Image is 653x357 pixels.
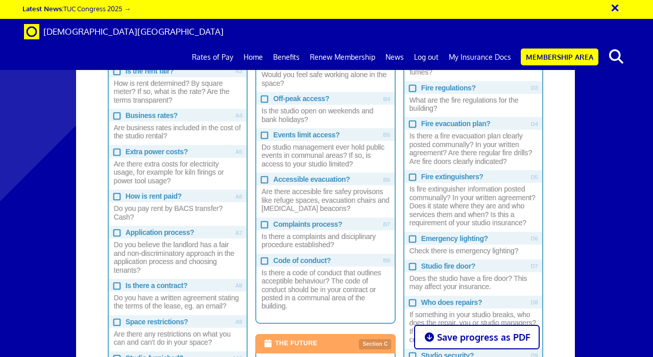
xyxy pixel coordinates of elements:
[256,68,395,89] span: Would you feel safe working alone in the space?
[113,193,119,199] input: How is rent paid? Do you pay rent by BACS transfer? Cash?
[256,254,395,267] span: Code of conduct?
[261,95,267,101] input: Off-peak access? Is the studio open on weekends and bank holidays?
[109,109,247,122] span: Business rates?
[256,128,395,141] span: Events limit access?
[22,4,131,13] a: Latest News:TUC Congress 2025 →
[404,232,543,245] span: Emergency lighting?
[109,315,247,328] span: Space restrictions?
[113,318,119,324] input: Space restrictions? Are there any restrictions on what you can and can't do in your space?
[404,308,543,346] span: If something in your studio breaks, who does the repair, you or studio managers? If management ma...
[109,64,247,77] span: Is the rent fair?
[256,267,395,313] span: Is there a code of conduct that outlines acceptible behaviour? The code of conduct should be in y...
[256,218,395,230] span: Complaints process?
[43,26,224,37] span: [DEMOGRAPHIC_DATA][GEOGRAPHIC_DATA]
[113,67,119,74] input: Is the rent fair? How is rent determined? By square meter? If so, what is the rate? Are the terms...
[256,185,395,215] span: Are there accesible fire safey provisons like refuge spaces, evacuation chairs and [MEDICAL_DATA]...
[109,202,247,223] span: Do you pay rent by BACS transfer? Cash?
[261,176,267,182] input: Accessible evacuation? Are there accesible fire safey provisons like refuge spaces, evacuation ch...
[409,173,415,179] input: Fire extinguishers? Is fire extinguisher information posted communally? In your written agreement...
[404,245,543,257] span: Check there is emergency lighting?
[380,44,409,70] a: News
[521,49,598,65] a: Membership Area
[109,226,247,239] span: Application process?
[305,44,380,70] a: Renew Membership
[255,334,396,353] div: THE FUTURE
[109,145,247,158] span: Extra power costs?
[187,44,238,70] a: Rates of Pay
[404,272,543,293] span: Does the studio have a fire door? This may affect your insurance.
[113,148,119,154] input: Extra power costs? Are there extra costs for electricity usage, for example for kiln firings or p...
[409,84,415,90] input: Fire regulations? What are the fire regulations for the building?
[409,120,415,126] input: Fire evacuation plan? Is there a fire evacuation plan clearly posted communally? In your written ...
[404,170,543,183] span: Fire extinguishers?
[109,279,247,292] span: Is there a contract?
[256,230,395,251] span: Is there a complaints and disciplinary procedure established?
[444,44,516,70] a: My Insurance Docs
[600,46,632,67] button: search
[404,117,543,130] span: Fire evacuation plan?
[238,44,268,70] a: Home
[404,259,543,272] span: Studio fire door?
[261,257,267,263] input: Code of conduct? Is there a code of conduct that outlines acceptible behaviour? The code of condu...
[109,122,247,142] span: Are business rates included in the cost of the studio rental?
[113,282,119,288] input: Is there a contract? Do you have a written agreement stating the terms of the lease, eg. an email?
[109,328,247,349] span: Are there any restrictions on what you can and can't do in your space?
[109,158,247,187] span: Are there extra costs for electricity usage, for example for kiln firings or power tool usage?
[409,299,415,305] input: Who does repairs? If something in your studio breaks, who does the repair, you or studio managers...
[113,112,119,118] input: Business rates? Are business rates included in the cost of the studio rental?
[404,94,543,115] span: What are the fire regulations for the building?
[256,173,395,185] span: Accessible evacuation?
[414,325,540,349] a: Save progress as PDF
[256,105,395,126] span: Is the studio open on weekends and bank holidays?
[404,296,543,308] span: Who does repairs?
[409,263,415,269] input: Studio fire door? Does the studio have a fire door? This may affect your insurance.
[256,92,395,105] span: Off-peak access?
[404,183,543,229] span: Is fire extinguisher information posted communally? In your written agreement? Does it state wher...
[109,239,247,276] span: Do you believe the landlord has a fair and non-discriminatory approach in the application process...
[409,235,415,241] input: Emergency lighting? Check there is emergency lighting?
[268,44,305,70] a: Benefits
[261,221,267,227] input: Complaints process? Is there a complaints and disciplinary procedure established?
[261,131,267,137] input: Events limit access? Do studio management ever hold public events in communal areas? If so, is ac...
[113,229,119,235] input: Application process? Do you believe the landlord has a fair and non-discriminatory approach in th...
[256,141,395,170] span: Do studio management ever hold public events in communal areas? If so, is access to your studio l...
[404,81,543,94] span: Fire regulations?
[109,189,247,202] span: How is rent paid?
[109,77,247,106] span: How is rent determined? By square meter? If so, what is the rate? Are the terms transparent?
[437,331,530,343] b: Save progress as PDF
[409,44,444,70] a: Log out
[404,130,543,168] span: Is there a fire evacuation plan clearly posted communally? In your written agreement? Are there r...
[109,292,247,313] span: Do you have a written agreement stating the terms of the lease, eg. an email?
[22,4,63,13] strong: Latest News:
[16,19,231,44] a: Brand [DEMOGRAPHIC_DATA][GEOGRAPHIC_DATA]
